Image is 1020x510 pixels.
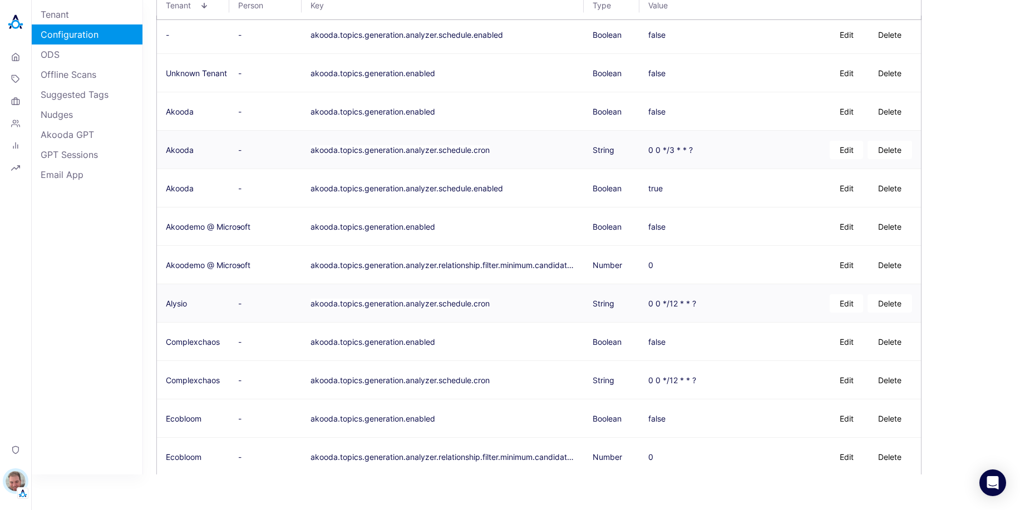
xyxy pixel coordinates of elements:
button: Edit [830,448,863,466]
span: - [238,414,242,423]
button: akooda.topics.generation.analyzer.schedule.cron [311,299,490,308]
span: Person [238,1,273,10]
span: - [238,30,242,39]
button: Edit [830,26,863,44]
span: Ecobloom [166,414,201,423]
button: akooda.topics.generation.enabled [311,414,435,423]
button: Delete [868,409,912,428]
div: 0 [648,452,653,462]
div: 0 [648,260,653,270]
button: Edit [830,179,863,197]
span: - [238,337,242,346]
span: - [238,222,242,231]
button: Delete [868,217,912,236]
a: GPT Sessions [32,145,142,165]
a: Nudges [32,105,142,125]
a: Email App [32,165,142,185]
span: Boolean [593,414,622,423]
div: false [648,68,666,78]
button: akooda.topics.generation.enabled [311,107,435,116]
span: Alysio [166,299,187,308]
button: Delete [868,371,912,389]
button: Edit [830,64,863,82]
span: Boolean [593,30,622,39]
span: String [593,299,614,308]
span: Number [593,260,622,270]
span: Key [311,1,567,10]
a: Suggested Tags [32,85,142,105]
span: Akooda [166,184,194,193]
span: - [238,145,242,155]
span: Unknown Tenant [166,68,227,78]
a: Offline Scans [32,65,142,85]
button: akooda.topics.generation.analyzer.schedule.enabled [311,30,503,39]
span: String [593,375,614,385]
img: Aviad Pines [6,471,26,491]
button: Delete [868,64,912,82]
button: Edit [830,294,863,313]
span: Tenant [166,1,200,10]
img: Akooda Logo [4,11,27,33]
button: Edit [830,333,863,351]
button: Edit [830,217,863,236]
button: akooda.topics.generation.analyzer.schedule.cron [311,375,490,385]
button: Aviad PinesTenant Logo [4,467,27,499]
span: Complexchaos [166,375,220,385]
button: Delete [868,294,912,313]
div: Open Intercom Messenger [979,469,1006,496]
span: Akooda [166,145,194,155]
a: Tenant [32,4,142,24]
button: Edit [830,256,863,274]
div: true [648,184,663,193]
div: false [648,414,666,423]
span: - [238,68,242,78]
button: Delete [868,333,912,351]
span: - [238,299,242,308]
button: akooda.topics.generation.enabled [311,68,435,78]
span: Akoodemo @ Microsoft [166,260,250,270]
button: Delete [868,26,912,44]
div: false [648,222,666,231]
span: - [238,452,242,462]
button: Delete [868,448,912,466]
div: false [648,337,666,346]
button: Edit [830,141,863,159]
button: akooda.topics.generation.analyzer.schedule.enabled [311,184,503,193]
button: Delete [868,179,912,197]
span: - [238,375,242,385]
span: Boolean [593,68,622,78]
span: String [593,145,614,155]
span: Akooda [166,107,194,116]
span: - [238,107,242,116]
button: Delete [868,102,912,121]
span: Number [593,452,622,462]
button: akooda.topics.generation.analyzer.relationship.filter.minimum.candidate.frequency [311,260,575,270]
a: Configuration [32,24,142,44]
span: Boolean [593,184,622,193]
button: Delete [868,141,912,159]
div: false [648,107,666,116]
span: - [238,184,242,193]
span: Boolean [593,337,622,346]
span: Akoodemo @ Microsoft [166,222,250,231]
div: false [648,30,666,39]
span: Boolean [593,222,622,231]
button: Edit [830,371,863,389]
button: akooda.topics.generation.analyzer.relationship.filter.minimum.candidate.frequency [311,452,575,462]
button: Edit [830,102,863,121]
a: Akooda GPT [32,125,142,145]
img: Tenant Logo [17,488,28,499]
button: akooda.topics.generation.enabled [311,337,435,346]
button: Edit [830,409,863,428]
span: Complexchaos [166,337,220,346]
a: ODS [32,44,142,65]
button: akooda.topics.generation.analyzer.schedule.cron [311,145,490,155]
span: - [238,260,242,270]
button: akooda.topics.generation.enabled [311,222,435,231]
span: Boolean [593,107,622,116]
button: Delete [868,256,912,274]
span: - [166,30,169,39]
span: Ecobloom [166,452,201,462]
